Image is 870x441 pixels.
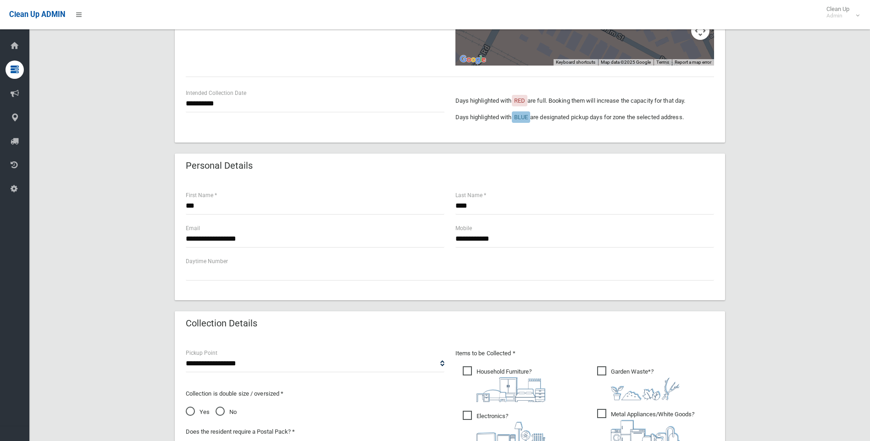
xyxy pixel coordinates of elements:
[186,426,295,437] label: Does the resident require a Postal Pack? *
[656,60,669,65] a: Terms (opens in new tab)
[216,407,237,418] span: No
[675,60,711,65] a: Report a map error
[477,368,545,402] i: ?
[514,114,528,121] span: BLUE
[514,97,525,104] span: RED
[611,377,680,400] img: 4fd8a5c772b2c999c83690221e5242e0.png
[175,314,268,332] header: Collection Details
[463,366,545,402] span: Household Furniture
[611,368,680,400] i: ?
[822,6,859,19] span: Clean Up
[186,407,210,418] span: Yes
[455,348,714,359] p: Items to be Collected *
[458,54,488,66] img: Google
[458,54,488,66] a: Open this area in Google Maps (opens a new window)
[601,60,651,65] span: Map data ©2025 Google
[455,112,714,123] p: Days highlighted with are designated pickup days for zone the selected address.
[556,59,595,66] button: Keyboard shortcuts
[477,377,545,402] img: aa9efdbe659d29b613fca23ba79d85cb.png
[455,95,714,106] p: Days highlighted with are full. Booking them will increase the capacity for that day.
[691,22,709,40] button: Map camera controls
[175,157,264,175] header: Personal Details
[186,388,444,399] p: Collection is double size / oversized *
[597,366,680,400] span: Garden Waste*
[9,10,65,19] span: Clean Up ADMIN
[826,12,849,19] small: Admin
